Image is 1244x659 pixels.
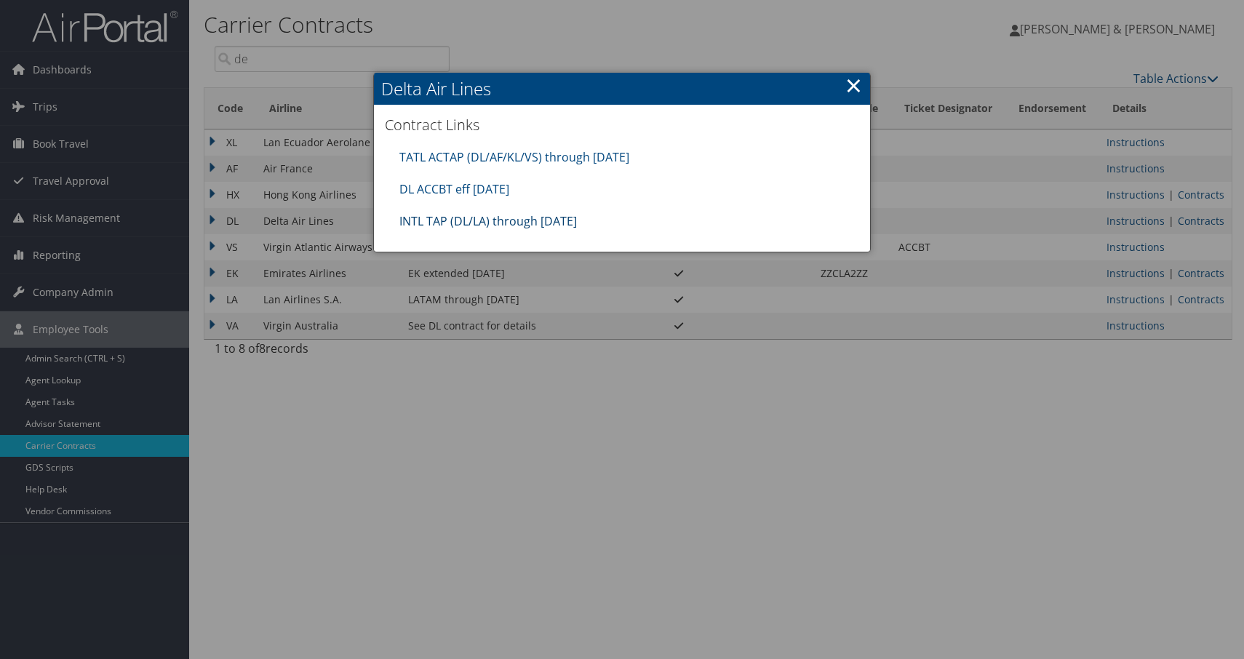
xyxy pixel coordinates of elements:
a: INTL TAP (DL/LA) through [DATE] [399,213,577,229]
a: × [845,71,862,100]
h2: Delta Air Lines [374,73,870,105]
h3: Contract Links [385,115,859,135]
a: TATL ACTAP (DL/AF/KL/VS) through [DATE] [399,149,629,165]
a: DL ACCBT eff [DATE] [399,181,509,197]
